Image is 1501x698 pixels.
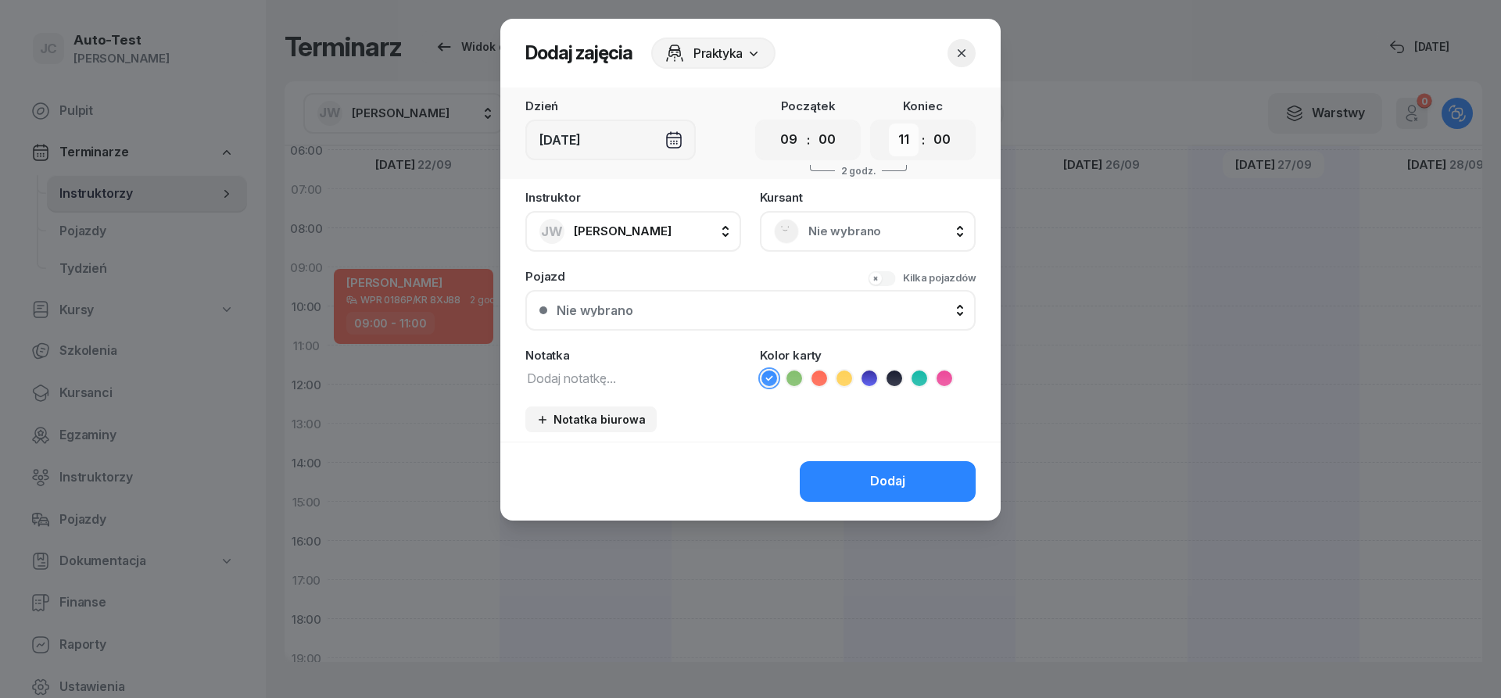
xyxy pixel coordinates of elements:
button: JW[PERSON_NAME] [525,211,741,252]
button: Nie wybrano [525,290,976,331]
div: Notatka biurowa [536,413,646,426]
div: : [807,131,810,149]
div: : [922,131,925,149]
div: Dodaj [870,471,905,492]
span: [PERSON_NAME] [574,224,672,238]
h2: Dodaj zajęcia [525,41,632,66]
div: Nie wybrano [557,304,633,317]
button: Kilka pojazdów [868,270,976,286]
button: Dodaj [800,461,976,502]
div: Kilka pojazdów [903,270,976,286]
span: JW [541,225,563,238]
button: Notatka biurowa [525,406,657,432]
span: Praktyka [693,44,743,63]
span: Nie wybrano [808,221,962,242]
